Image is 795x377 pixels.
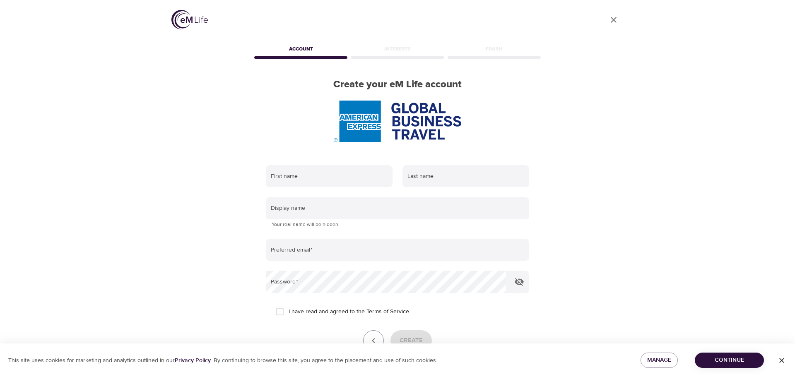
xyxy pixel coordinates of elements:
span: I have read and agreed to the [289,307,409,316]
a: Privacy Policy [175,357,211,364]
h2: Create your eM Life account [253,79,542,91]
button: Continue [695,353,764,368]
span: Continue [701,355,757,365]
a: close [604,10,624,30]
p: Your real name will be hidden. [272,221,523,229]
button: Manage [641,353,678,368]
a: Terms of Service [366,307,409,316]
img: logo [171,10,208,29]
span: Manage [647,355,671,365]
img: AmEx%20GBT%20logo.png [334,101,461,142]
